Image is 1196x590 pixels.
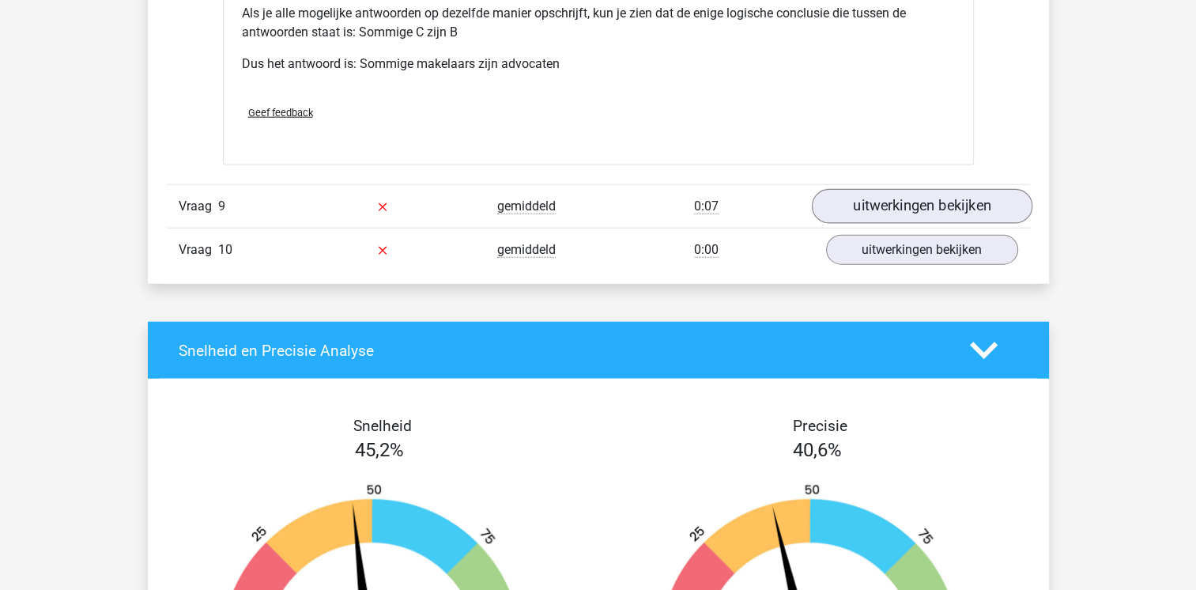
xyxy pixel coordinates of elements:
span: gemiddeld [497,242,556,258]
p: Als je alle mogelijke antwoorden op dezelfde manier opschrijft, kun je zien dat de enige logische... [242,4,955,42]
a: uitwerkingen bekijken [826,235,1018,265]
span: Vraag [179,240,218,259]
p: Dus het antwoord is: Sommige makelaars zijn advocaten [242,55,955,74]
span: 0:07 [694,199,719,214]
h4: Snelheid [179,417,587,435]
span: 9 [218,199,225,214]
h4: Snelheid en Precisie Analyse [179,342,946,360]
span: 40,6% [793,439,842,461]
span: 0:00 [694,242,719,258]
span: gemiddeld [497,199,556,214]
span: 10 [218,242,232,257]
a: uitwerkingen bekijken [811,190,1032,225]
h4: Precisie [617,417,1024,435]
span: Geef feedback [248,107,313,119]
span: Vraag [179,197,218,216]
span: 45,2% [355,439,404,461]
